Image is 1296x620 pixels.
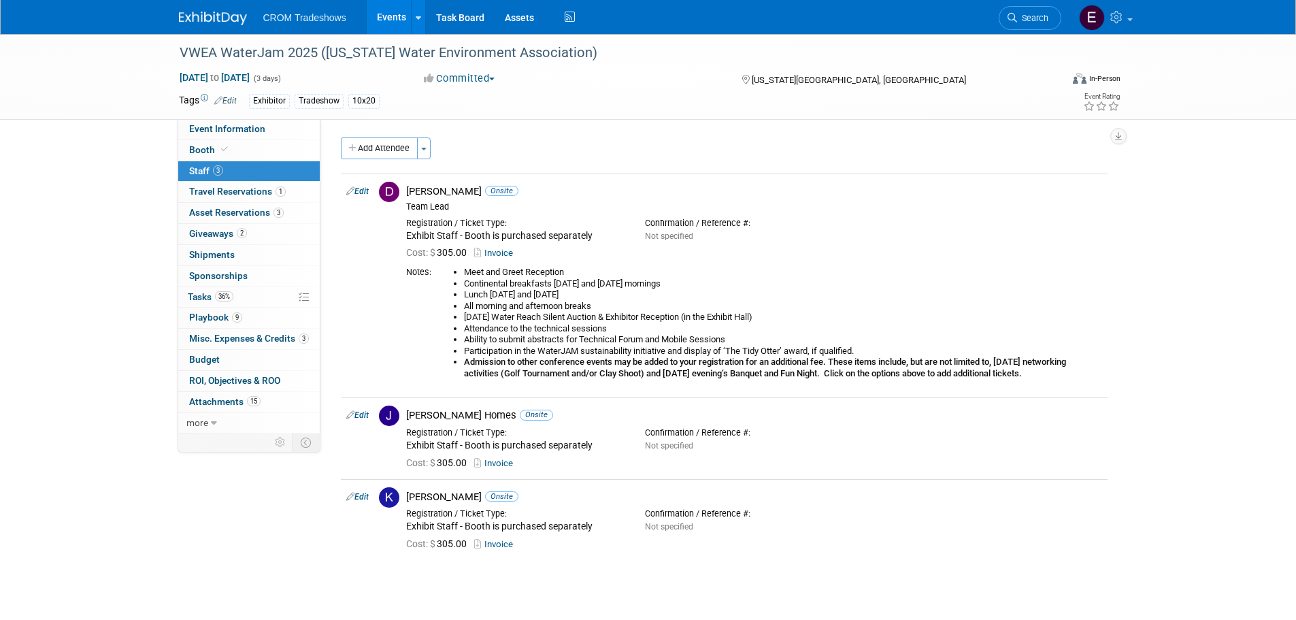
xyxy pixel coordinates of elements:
[178,182,320,202] a: Travel Reservations1
[189,375,280,386] span: ROI, Objectives & ROO
[406,201,1102,212] div: Team Lead
[175,41,1041,65] div: VWEA WaterJam 2025 ([US_STATE] Water Environment Association)
[295,94,344,108] div: Tradeshow
[237,228,247,238] span: 2
[464,278,1102,290] li: Continental breakfasts [DATE] and [DATE] mornings
[189,249,235,260] span: Shipments
[474,248,518,258] a: Invoice
[406,491,1102,504] div: [PERSON_NAME]
[379,182,399,202] img: D.jpg
[213,165,223,176] span: 3
[179,12,247,25] img: ExhibitDay
[346,492,369,502] a: Edit
[221,146,228,153] i: Booth reservation complete
[406,457,472,468] span: 305.00
[189,228,247,239] span: Giveaways
[276,186,286,197] span: 1
[645,231,693,241] span: Not specified
[406,267,431,278] div: Notes:
[249,94,290,108] div: Exhibitor
[406,247,472,258] span: 305.00
[189,144,231,155] span: Booth
[299,333,309,344] span: 3
[406,409,1102,422] div: [PERSON_NAME] Homes
[189,207,284,218] span: Asset Reservations
[464,289,1102,301] li: Lunch [DATE] and [DATE]
[179,93,237,109] td: Tags
[406,427,625,438] div: Registration / Ticket Type:
[178,413,320,434] a: more
[752,75,966,85] span: [US_STATE][GEOGRAPHIC_DATA], [GEOGRAPHIC_DATA]
[464,346,1102,357] li: Participation in the WaterJAM sustainability initiative and display of ‘The Tidy Otter’ award, if...
[348,94,380,108] div: 10x20
[464,323,1102,335] li: Attendance to the technical sessions
[189,123,265,134] span: Event Information
[406,521,625,533] div: Exhibit Staff - Booth is purchased separately
[464,267,1102,278] li: Meet and Greet Reception
[247,396,261,406] span: 15
[188,291,233,302] span: Tasks
[981,71,1121,91] div: Event Format
[1017,13,1048,23] span: Search
[189,354,220,365] span: Budget
[406,247,437,258] span: Cost: $
[1073,73,1086,84] img: Format-Inperson.png
[189,186,286,197] span: Travel Reservations
[178,119,320,140] a: Event Information
[252,74,281,83] span: (3 days)
[189,396,261,407] span: Attachments
[406,538,437,549] span: Cost: $
[178,350,320,370] a: Budget
[419,71,500,86] button: Committed
[178,203,320,223] a: Asset Reservations3
[178,161,320,182] a: Staff3
[485,186,518,196] span: Onsite
[474,458,518,468] a: Invoice
[215,291,233,301] span: 36%
[178,371,320,391] a: ROI, Objectives & ROO
[645,522,693,532] span: Not specified
[645,441,693,451] span: Not specified
[189,312,242,323] span: Playbook
[186,417,208,428] span: more
[645,427,863,438] div: Confirmation / Reference #:
[1083,93,1120,100] div: Event Rating
[406,538,472,549] span: 305.00
[263,12,346,23] span: CROM Tradeshows
[1089,74,1120,84] div: In-Person
[178,266,320,287] a: Sponsorships
[232,312,242,323] span: 9
[346,186,369,196] a: Edit
[406,508,625,519] div: Registration / Ticket Type:
[189,165,223,176] span: Staff
[520,410,553,420] span: Onsite
[406,185,1102,198] div: [PERSON_NAME]
[485,491,518,502] span: Onsite
[178,140,320,161] a: Booth
[189,270,248,281] span: Sponsorships
[464,357,1066,378] b: Admission to other conference events may be added to your registration for an additional fee. The...
[406,230,625,242] div: Exhibit Staff - Booth is purchased separately
[645,508,863,519] div: Confirmation / Reference #:
[189,333,309,344] span: Misc. Expenses & Credits
[999,6,1061,30] a: Search
[406,440,625,452] div: Exhibit Staff - Booth is purchased separately
[1079,5,1105,31] img: Eden Burleigh
[379,406,399,426] img: J.jpg
[214,96,237,105] a: Edit
[379,487,399,508] img: K.jpg
[178,287,320,308] a: Tasks36%
[464,334,1102,346] li: Ability to submit abstracts for Technical Forum and Mobile Sessions
[464,301,1102,312] li: All morning and afternoon breaks
[178,308,320,328] a: Playbook9
[464,312,1102,323] li: [DATE] Water Reach Silent Auction & Exhibitor Reception (in the Exhibit Hall)
[273,208,284,218] span: 3
[474,539,518,549] a: Invoice
[341,137,418,159] button: Add Attendee
[179,71,250,84] span: [DATE] [DATE]
[269,434,293,451] td: Personalize Event Tab Strip
[292,434,320,451] td: Toggle Event Tabs
[208,72,221,83] span: to
[346,410,369,420] a: Edit
[178,392,320,412] a: Attachments15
